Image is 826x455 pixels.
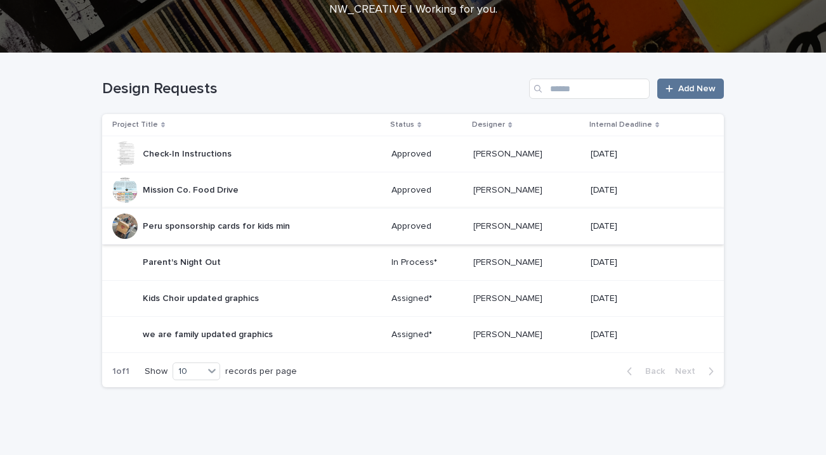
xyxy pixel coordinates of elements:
tr: Kids Choir updated graphicsKids Choir updated graphics Assigned*[PERSON_NAME][PERSON_NAME] [DATE] [102,281,724,317]
tr: Check-In InstructionsCheck-In Instructions Approved[PERSON_NAME][PERSON_NAME] [DATE] [102,136,724,172]
p: Parent's Night Out [143,255,223,268]
p: Peru sponsorship cards for kids min [143,219,292,232]
p: [DATE] [591,221,704,232]
p: [PERSON_NAME] [473,327,545,340]
p: we are family updated graphics [143,327,275,340]
p: [DATE] [591,149,704,160]
span: Next [675,367,703,376]
p: Internal Deadline [589,118,652,132]
a: Add New [657,79,724,99]
p: [DATE] [591,330,704,340]
p: Assigned* [391,293,464,304]
p: [DATE] [591,293,704,304]
p: Mission Co. Food Drive [143,183,241,196]
p: [PERSON_NAME] [473,219,545,232]
p: [DATE] [591,257,704,268]
p: [PERSON_NAME] [473,255,545,268]
button: Back [617,366,670,377]
h1: Design Requests [102,80,524,98]
p: Assigned* [391,330,464,340]
span: Back [638,367,665,376]
button: Next [670,366,724,377]
p: Check-In Instructions [143,146,234,160]
p: 1 of 1 [102,356,140,387]
p: Approved [391,221,464,232]
tr: Mission Co. Food DriveMission Co. Food Drive Approved[PERSON_NAME][PERSON_NAME] [DATE] [102,172,724,208]
p: Show [145,366,167,377]
p: [PERSON_NAME] [473,146,545,160]
p: [PERSON_NAME] [473,291,545,304]
p: [DATE] [591,185,704,196]
tr: Parent's Night OutParent's Night Out In Process*[PERSON_NAME][PERSON_NAME] [DATE] [102,245,724,281]
p: records per page [225,366,297,377]
p: [PERSON_NAME] [473,183,545,196]
p: Approved [391,185,464,196]
tr: we are family updated graphicswe are family updated graphics Assigned*[PERSON_NAME][PERSON_NAME] ... [102,317,724,353]
input: Search [529,79,650,99]
p: Status [390,118,414,132]
span: Add New [678,84,716,93]
p: NW_CREATIVE | Working for you. [159,3,667,17]
p: Designer [472,118,505,132]
div: 10 [173,365,204,378]
tr: Peru sponsorship cards for kids minPeru sponsorship cards for kids min Approved[PERSON_NAME][PERS... [102,208,724,245]
p: Project Title [112,118,158,132]
p: Kids Choir updated graphics [143,291,261,304]
p: In Process* [391,257,464,268]
p: Approved [391,149,464,160]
